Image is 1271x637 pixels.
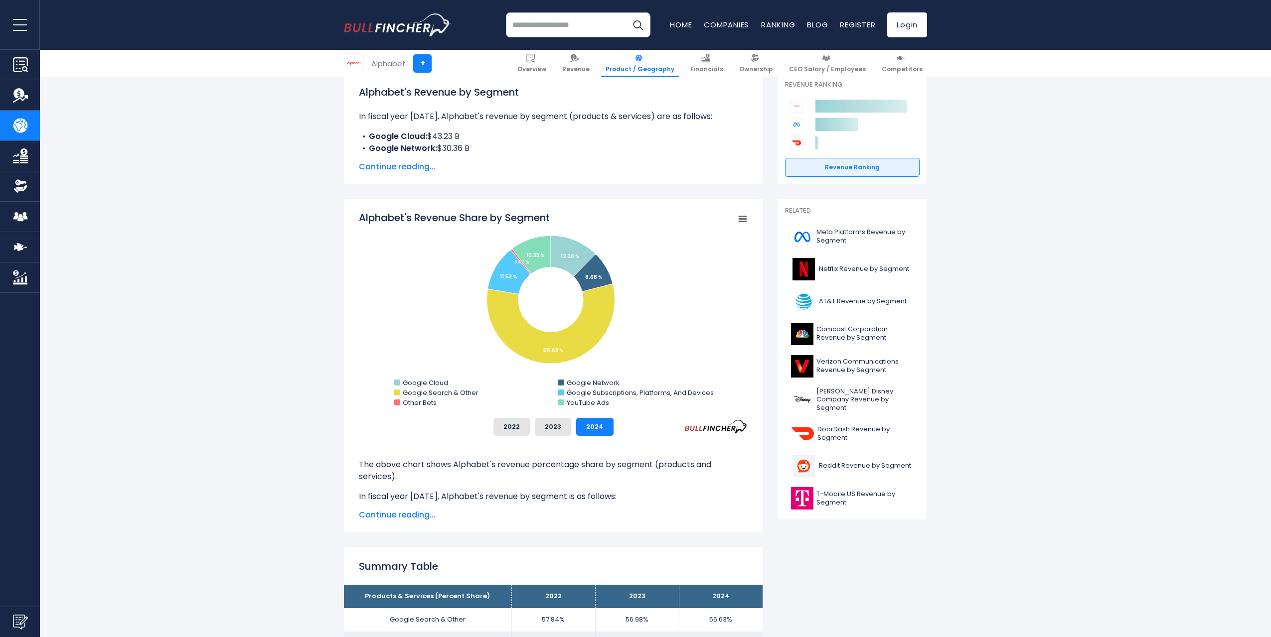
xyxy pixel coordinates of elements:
tspan: 56.63 % [543,347,564,354]
span: Meta Platforms Revenue by Segment [816,228,914,245]
span: CEO Salary / Employees [789,65,866,73]
span: Ownership [739,65,773,73]
a: Register [840,19,875,30]
img: DASH logo [791,422,814,445]
img: Alphabet competitors logo [790,100,803,113]
span: Reddit Revenue by Segment [819,462,911,470]
text: Google Subscriptions, Platforms, And Devices [567,388,714,397]
a: [PERSON_NAME] Disney Company Revenue by Segment [785,385,920,415]
span: DoorDash Revenue by Segment [817,425,914,442]
a: Ownership [735,50,778,77]
a: Competitors [877,50,927,77]
a: Blog [807,19,828,30]
text: YouTube Ads [566,398,609,407]
th: 2022 [511,585,595,608]
span: Netflix Revenue by Segment [819,265,909,273]
a: AT&T Revenue by Segment [785,288,920,315]
span: Comcast Corporation Revenue by Segment [816,325,914,342]
span: Continue reading... [359,161,748,173]
p: The above chart shows Alphabet's revenue percentage share by segment (products and services). [359,459,748,483]
text: Google Search & Other [403,388,478,397]
div: Alphabet [371,58,406,69]
span: Product / Geography [606,65,674,73]
tspan: 8.68 % [585,273,603,281]
a: Product / Geography [601,50,679,77]
a: Financials [686,50,728,77]
a: CEO Salary / Employees [785,50,870,77]
text: Google Cloud [403,378,448,387]
img: DIS logo [791,388,813,411]
th: 2023 [595,585,679,608]
span: Revenue [562,65,590,73]
tspan: 10.33 % [526,252,545,259]
p: Revenue Ranking [785,81,920,89]
a: Overview [513,50,551,77]
img: TMUS logo [791,487,813,510]
a: Login [887,12,927,37]
a: + [413,54,432,73]
a: Verizon Communications Revenue by Segment [785,353,920,380]
p: In fiscal year [DATE], Alphabet's revenue by segment (products & services) are as follows: [359,111,748,123]
li: $30.36 B [359,142,748,154]
img: GOOGL logo [344,54,363,73]
svg: Alphabet's Revenue Share by Segment [359,211,748,410]
p: Related [785,207,920,215]
img: CMCSA logo [791,323,813,345]
p: In fiscal year [DATE], Alphabet's revenue by segment is as follows: [359,491,748,503]
h2: Summary Table [359,559,748,574]
a: Revenue Ranking [785,158,920,177]
img: NFLX logo [791,258,816,280]
img: META logo [791,226,813,248]
b: Google Cloud: [369,130,427,142]
button: Search [626,12,650,37]
a: Go to homepage [344,13,451,36]
span: Overview [517,65,546,73]
img: Ownership [13,179,28,194]
a: Meta Platforms Revenue by Segment [785,223,920,251]
img: RDDT logo [791,455,816,477]
span: T-Mobile US Revenue by Segment [816,490,914,507]
td: 56.63% [679,608,763,632]
span: Financials [690,65,723,73]
li: $43.23 B [359,130,748,142]
td: 56.98% [595,608,679,632]
button: 2024 [576,418,614,436]
span: [PERSON_NAME] Disney Company Revenue by Segment [816,387,914,413]
td: 57.84% [511,608,595,632]
a: Reddit Revenue by Segment [785,452,920,480]
img: bullfincher logo [344,13,451,36]
tspan: 11.53 % [500,273,517,280]
span: Verizon Communications Revenue by Segment [816,358,914,375]
span: Competitors [882,65,923,73]
a: T-Mobile US Revenue by Segment [785,485,920,512]
img: T logo [791,290,816,313]
a: Companies [704,19,749,30]
td: Google Search & Other [344,608,511,632]
button: 2022 [493,418,530,436]
tspan: 12.36 % [561,253,580,260]
tspan: Alphabet's Revenue Share by Segment [359,211,550,225]
th: 2024 [679,585,763,608]
tspan: 0.47 % [514,260,529,265]
a: Netflix Revenue by Segment [785,255,920,283]
b: Google Network: [369,142,437,154]
img: Meta Platforms competitors logo [790,118,803,131]
th: Products & Services (Percent Share) [344,585,511,608]
a: Ranking [761,19,795,30]
span: Continue reading... [359,509,748,521]
span: AT&T Revenue by Segment [819,297,907,306]
button: 2023 [535,418,571,436]
a: DoorDash Revenue by Segment [785,420,920,447]
text: Other Bets [403,398,437,407]
text: Google Network [567,378,620,387]
img: VZ logo [791,355,813,378]
a: Home [670,19,692,30]
img: DoorDash competitors logo [790,136,803,149]
h1: Alphabet's Revenue by Segment [359,85,748,100]
a: Revenue [558,50,594,77]
a: Comcast Corporation Revenue by Segment [785,320,920,348]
